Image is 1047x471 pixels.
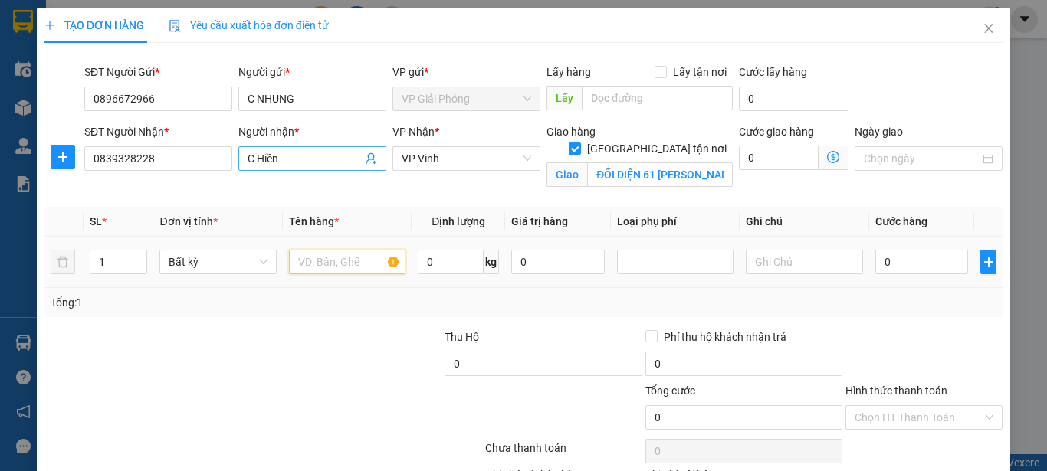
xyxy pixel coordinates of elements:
input: Cước giao hàng [739,146,819,170]
span: Thu Hộ [445,331,479,343]
label: Hình thức thanh toán [845,384,947,397]
input: 0 [511,250,605,274]
span: plus [981,256,996,268]
span: Tổng cước [645,384,695,397]
span: dollar-circle [827,151,839,163]
span: Giá trị hàng [511,215,568,227]
span: [GEOGRAPHIC_DATA] tận nơi [581,140,733,157]
span: Bất kỳ [169,250,267,273]
span: Định lượng [432,215,485,227]
div: Chưa thanh toán [484,440,644,466]
input: Dọc đường [582,86,733,110]
span: Lấy hàng [546,66,591,78]
span: plus [51,151,74,163]
span: Tên hàng [289,215,339,227]
input: Ngày giao [864,150,980,167]
div: Tổng: 1 [51,294,405,311]
input: Giao tận nơi [587,162,733,187]
span: VP Nhận [392,126,435,138]
span: VP Vinh [402,147,531,170]
div: SĐT Người Gửi [84,64,232,80]
div: Người gửi [238,64,386,80]
input: Cước lấy hàng [739,87,848,111]
span: Đơn vị tính [159,215,217,227]
input: VD: Bàn, Ghế [289,250,405,274]
span: Yêu cầu xuất hóa đơn điện tử [169,19,329,31]
label: Ngày giao [855,126,903,138]
span: user-add [365,152,377,165]
span: kg [484,250,499,274]
th: Ghi chú [740,207,868,237]
th: Loại phụ phí [611,207,740,237]
span: plus [44,20,55,31]
span: Cước hàng [875,215,927,227]
input: Ghi Chú [746,250,862,274]
div: SĐT Người Nhận [84,123,232,140]
button: plus [51,145,75,169]
span: TẠO ĐƠN HÀNG [44,19,144,31]
button: delete [51,250,75,274]
span: Lấy tận nơi [667,64,733,80]
span: Lấy [546,86,582,110]
span: Phí thu hộ khách nhận trả [658,329,793,345]
span: Giao hàng [546,126,596,138]
div: Người nhận [238,123,386,140]
label: Cước giao hàng [739,126,814,138]
span: Giao [546,162,587,187]
span: close [983,22,995,34]
img: icon [169,20,181,32]
div: VP gửi [392,64,540,80]
label: Cước lấy hàng [739,66,807,78]
span: SL [90,215,102,227]
button: Close [967,8,1010,51]
button: plus [980,250,996,274]
span: VP Giải Phóng [402,87,531,110]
